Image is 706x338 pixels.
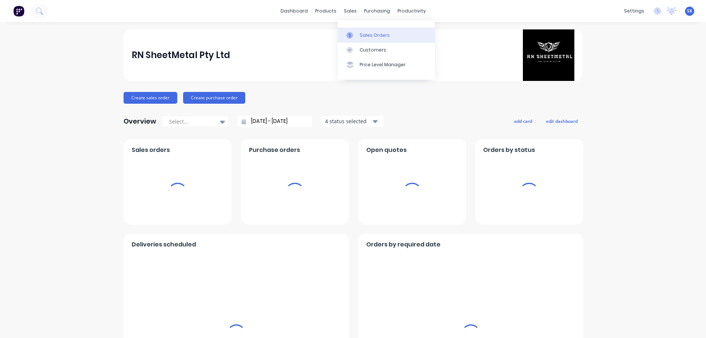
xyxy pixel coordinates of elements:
span: Orders by required date [366,240,441,249]
button: Create purchase order [183,92,245,104]
div: sales [340,6,360,17]
span: Deliveries scheduled [132,240,196,249]
img: Factory [13,6,24,17]
span: Sales orders [132,146,170,154]
div: Overview [124,114,156,129]
div: purchasing [360,6,394,17]
span: Open quotes [366,146,407,154]
img: RN SheetMetal Pty Ltd [523,29,574,81]
span: SK [687,8,692,14]
div: products [311,6,340,17]
div: Price Level Manager [360,61,406,68]
button: Create sales order [124,92,177,104]
button: edit dashboard [541,116,582,126]
div: Customers [360,47,386,53]
span: Orders by status [483,146,535,154]
a: Customers [338,43,435,57]
div: productivity [394,6,429,17]
div: 4 status selected [325,117,371,125]
div: RN SheetMetal Pty Ltd [132,48,230,63]
a: Sales Orders [338,28,435,42]
a: dashboard [277,6,311,17]
a: Price Level Manager [338,57,435,72]
div: settings [620,6,648,17]
button: add card [509,116,537,126]
div: Sales Orders [360,32,390,39]
span: Purchase orders [249,146,300,154]
button: 4 status selected [321,116,384,127]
